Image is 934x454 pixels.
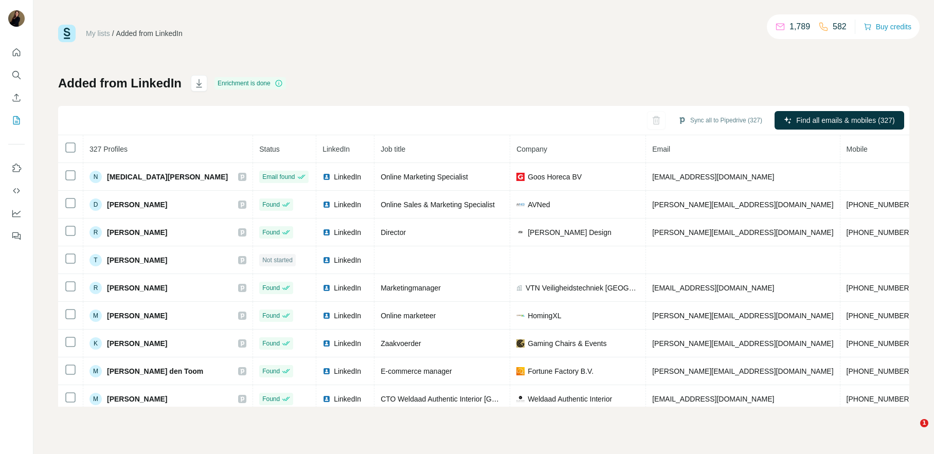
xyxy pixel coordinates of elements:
button: Dashboard [8,204,25,223]
span: [PERSON_NAME] [107,394,167,404]
span: [PHONE_NUMBER] [847,201,911,209]
span: Find all emails & mobiles (327) [796,115,894,125]
span: LinkedIn [322,145,350,153]
span: LinkedIn [334,227,361,238]
span: HomingXL [528,311,561,321]
img: company-logo [516,395,525,403]
button: Sync all to Pipedrive (327) [671,113,769,128]
span: 1 [920,419,928,427]
img: LinkedIn logo [322,312,331,320]
span: [PHONE_NUMBER] [847,284,911,292]
button: Quick start [8,43,25,62]
img: LinkedIn logo [322,173,331,181]
img: LinkedIn logo [322,284,331,292]
span: Online marketeer [381,312,436,320]
span: Weldaad Authentic Interior [528,394,612,404]
div: R [89,226,102,239]
img: LinkedIn logo [322,256,331,264]
span: LinkedIn [334,338,361,349]
div: T [89,254,102,266]
img: LinkedIn logo [322,228,331,237]
span: Marketingmanager [381,284,441,292]
p: 1,789 [789,21,810,33]
span: Found [262,228,280,237]
img: company-logo [516,201,525,209]
span: LinkedIn [334,172,361,182]
span: [PERSON_NAME] [107,255,167,265]
img: LinkedIn logo [322,201,331,209]
span: [PERSON_NAME] Design [528,227,612,238]
button: Buy credits [864,20,911,34]
span: [PHONE_NUMBER] [847,367,911,375]
div: M [89,310,102,322]
span: [PERSON_NAME][EMAIL_ADDRESS][DOMAIN_NAME] [652,367,833,375]
span: Company [516,145,547,153]
img: LinkedIn logo [322,395,331,403]
img: Surfe Logo [58,25,76,42]
span: [PERSON_NAME][EMAIL_ADDRESS][DOMAIN_NAME] [652,228,833,237]
div: M [89,365,102,377]
button: My lists [8,111,25,130]
span: Fortune Factory B.V. [528,366,594,376]
span: E-commerce manager [381,367,452,375]
span: Found [262,200,280,209]
div: N [89,171,102,183]
span: Goos Horeca BV [528,172,582,182]
span: [PHONE_NUMBER] [847,395,911,403]
span: LinkedIn [334,199,361,210]
span: [PERSON_NAME] [107,199,167,210]
span: Zaakvoerder [381,339,421,348]
span: [PERSON_NAME][EMAIL_ADDRESS][DOMAIN_NAME] [652,339,833,348]
span: [EMAIL_ADDRESS][DOMAIN_NAME] [652,284,774,292]
button: Use Surfe API [8,181,25,200]
span: Found [262,394,280,404]
span: 327 Profiles [89,145,128,153]
span: [EMAIL_ADDRESS][DOMAIN_NAME] [652,395,774,403]
span: [PERSON_NAME][EMAIL_ADDRESS][DOMAIN_NAME] [652,201,833,209]
span: [EMAIL_ADDRESS][DOMAIN_NAME] [652,173,774,181]
span: LinkedIn [334,283,361,293]
span: [PERSON_NAME] den Toom [107,366,203,376]
span: AVNed [528,199,550,210]
span: Status [259,145,280,153]
a: My lists [86,29,110,38]
h1: Added from LinkedIn [58,75,182,92]
span: [PERSON_NAME] [107,227,167,238]
span: VTN Veiligheidstechniek [GEOGRAPHIC_DATA] [526,283,639,293]
div: M [89,393,102,405]
span: CTO Weldaad Authentic Interior [GEOGRAPHIC_DATA] [381,395,559,403]
span: Found [262,367,280,376]
img: company-logo [516,367,525,375]
button: Search [8,66,25,84]
span: Email found [262,172,295,181]
span: LinkedIn [334,255,361,265]
img: LinkedIn logo [322,339,331,348]
span: Mobile [847,145,868,153]
button: Use Surfe on LinkedIn [8,159,25,177]
span: Job title [381,145,405,153]
div: D [89,198,102,211]
span: Found [262,283,280,293]
span: [PHONE_NUMBER] [847,312,911,320]
li: / [112,28,114,39]
span: Found [262,339,280,348]
span: Online Sales & Marketing Specialist [381,201,495,209]
span: [MEDICAL_DATA][PERSON_NAME] [107,172,228,182]
span: [PERSON_NAME] [107,338,167,349]
span: [PERSON_NAME] [107,311,167,321]
span: LinkedIn [334,366,361,376]
span: LinkedIn [334,394,361,404]
span: Gaming Chairs & Events [528,338,606,349]
span: Online Marketing Specialist [381,173,468,181]
span: [PHONE_NUMBER] [847,228,911,237]
span: Director [381,228,406,237]
img: company-logo [516,312,525,320]
img: Avatar [8,10,25,27]
div: Added from LinkedIn [116,28,183,39]
img: LinkedIn logo [322,367,331,375]
img: company-logo [516,339,525,348]
p: 582 [833,21,847,33]
button: Enrich CSV [8,88,25,107]
span: Not started [262,256,293,265]
span: Found [262,311,280,320]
